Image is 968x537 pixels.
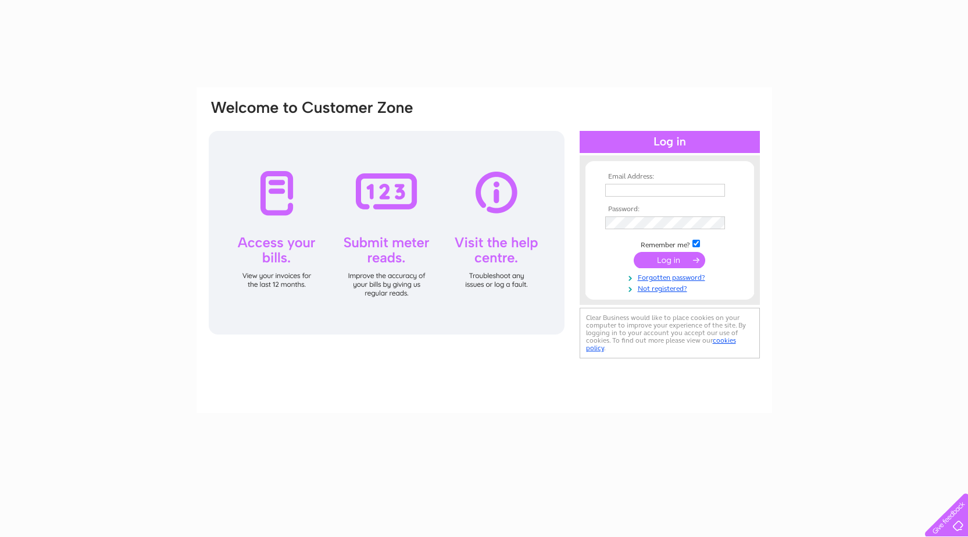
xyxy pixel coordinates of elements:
[580,308,760,358] div: Clear Business would like to place cookies on your computer to improve your experience of the sit...
[602,173,737,181] th: Email Address:
[586,336,736,352] a: cookies policy
[602,205,737,214] th: Password:
[634,252,705,268] input: Submit
[605,282,737,293] a: Not registered?
[602,238,737,250] td: Remember me?
[605,271,737,282] a: Forgotten password?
